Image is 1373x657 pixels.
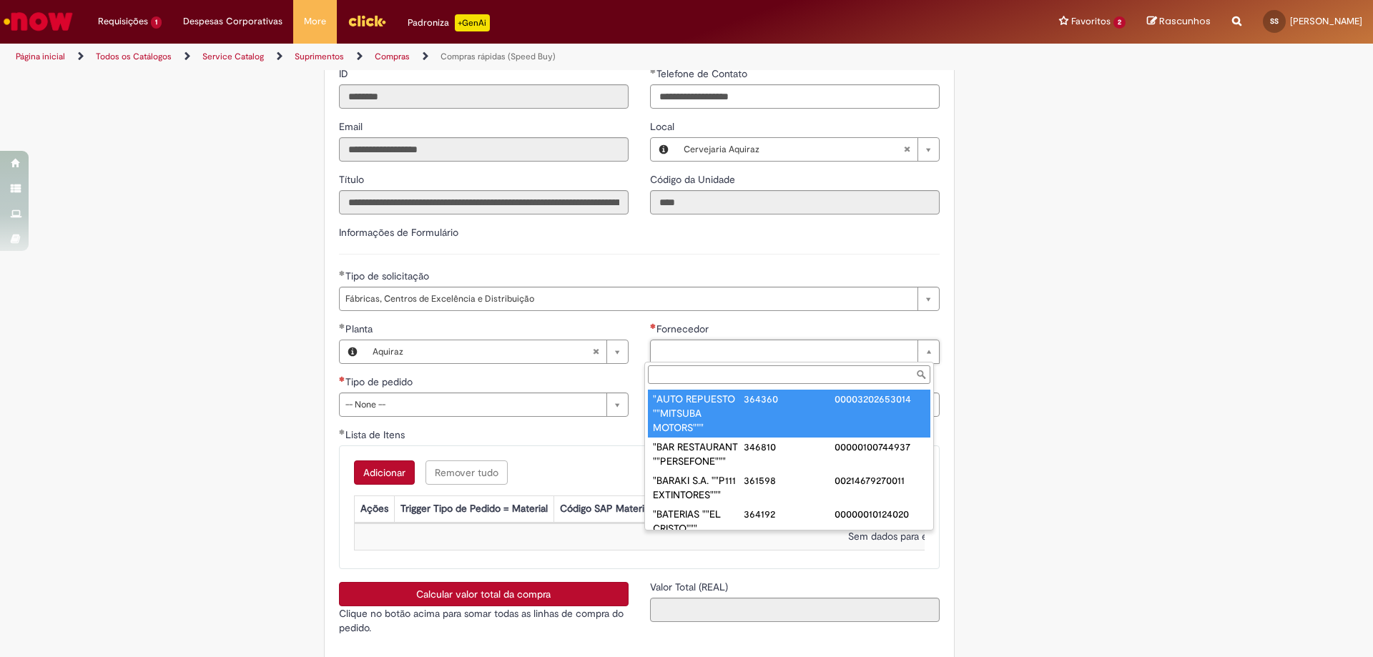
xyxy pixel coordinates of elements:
div: 361598 [744,473,835,488]
div: 00003202653014 [835,392,925,406]
div: 364192 [744,507,835,521]
ul: Fornecedor [645,387,933,530]
div: 346810 [744,440,835,454]
div: 364360 [744,392,835,406]
div: "BARAKI S.A. ""P111 EXTINTORES""" [653,473,744,502]
div: "BAR RESTAURANT ""PERSEFONE""" [653,440,744,468]
div: 00000100744937 [835,440,925,454]
div: 00000010124020 [835,507,925,521]
div: 00214679270011 [835,473,925,488]
div: "BATERIAS ""EL CRISTO""" [653,507,744,535]
div: "AUTO REPUESTO ""MITSUBA MOTORS""" [653,392,744,435]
